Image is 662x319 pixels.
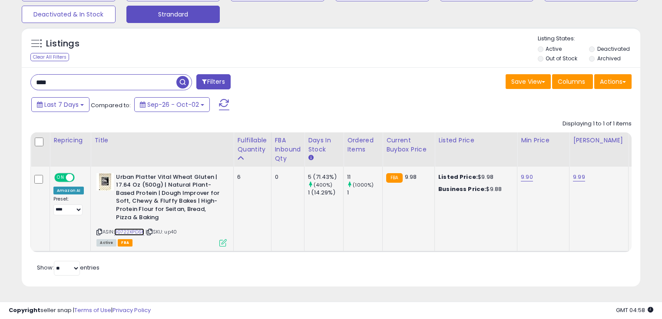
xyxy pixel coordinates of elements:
[46,38,79,50] h5: Listings
[275,173,298,181] div: 0
[353,181,374,188] small: (1000%)
[597,55,621,62] label: Archived
[94,136,230,145] div: Title
[96,239,116,247] span: All listings currently available for purchase on Amazon
[538,35,641,43] p: Listing States:
[37,263,99,272] span: Show: entries
[275,136,301,163] div: FBA inbound Qty
[74,306,111,314] a: Terms of Use
[386,136,431,154] div: Current Buybox Price
[114,228,144,236] a: B0722XPDSK
[405,173,417,181] span: 9.98
[237,136,267,154] div: Fulfillable Quantity
[552,74,593,89] button: Columns
[30,53,69,61] div: Clear All Filters
[116,173,222,224] b: Urban Platter Vital Wheat Gluten | 17.64 Oz (500g) | Natural Plant-Based Protein | Dough Improver...
[573,136,625,145] div: [PERSON_NAME]
[314,181,332,188] small: (400%)
[9,306,40,314] strong: Copyright
[563,120,632,128] div: Displaying 1 to 1 of 1 items
[594,74,632,89] button: Actions
[196,74,230,89] button: Filters
[438,185,486,193] b: Business Price:
[308,154,313,162] small: Days In Stock.
[96,173,114,191] img: 51W3jXB2lqL._SL40_.jpg
[308,136,340,154] div: Days In Stock
[31,97,89,112] button: Last 7 Days
[53,196,84,216] div: Preset:
[308,173,343,181] div: 5 (71.43%)
[521,136,566,145] div: Min Price
[521,173,533,181] a: 9.90
[573,173,585,181] a: 9.99
[237,173,264,181] div: 6
[616,306,653,314] span: 2025-10-10 04:58 GMT
[558,77,585,86] span: Columns
[386,173,402,183] small: FBA
[147,100,199,109] span: Sep-26 - Oct-02
[506,74,551,89] button: Save View
[347,136,379,154] div: Ordered Items
[53,136,87,145] div: Repricing
[438,185,510,193] div: $9.88
[146,228,177,235] span: | SKU: up40
[347,189,382,197] div: 1
[91,101,131,109] span: Compared to:
[546,55,577,62] label: Out of Stock
[347,173,382,181] div: 11
[73,174,87,181] span: OFF
[22,6,116,23] button: Deactivated & In Stock
[438,173,478,181] b: Listed Price:
[546,45,562,53] label: Active
[438,136,513,145] div: Listed Price
[134,97,210,112] button: Sep-26 - Oct-02
[44,100,79,109] span: Last 7 Days
[126,6,220,23] button: Strandard
[55,174,66,181] span: ON
[9,306,151,315] div: seller snap | |
[113,306,151,314] a: Privacy Policy
[53,187,84,194] div: Amazon AI
[308,189,343,197] div: 1 (14.29%)
[597,45,630,53] label: Deactivated
[438,173,510,181] div: $9.98
[118,239,132,247] span: FBA
[96,173,227,246] div: ASIN:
